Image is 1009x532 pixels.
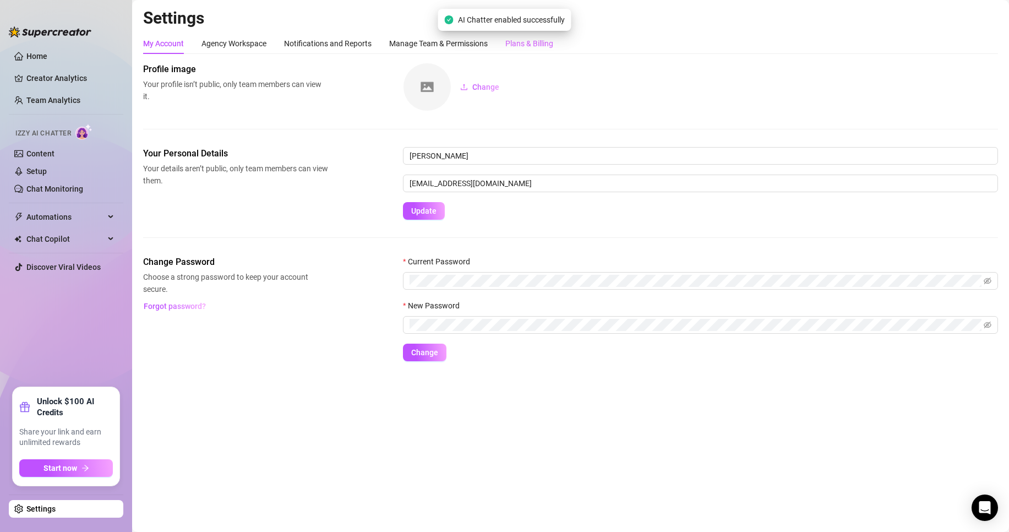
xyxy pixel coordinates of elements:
[451,78,508,96] button: Change
[505,37,553,50] div: Plans & Billing
[403,147,998,165] input: Enter name
[460,83,468,91] span: upload
[143,256,328,269] span: Change Password
[26,230,105,248] span: Chat Copilot
[144,302,206,311] span: Forgot password?
[26,52,47,61] a: Home
[403,202,445,220] button: Update
[284,37,372,50] div: Notifications and Reports
[14,235,21,243] img: Chat Copilot
[458,14,565,26] span: AI Chatter enabled successfully
[472,83,499,91] span: Change
[411,348,438,357] span: Change
[984,321,991,329] span: eye-invisible
[26,149,54,158] a: Content
[75,124,92,140] img: AI Chatter
[26,69,114,87] a: Creator Analytics
[37,396,113,418] strong: Unlock $100 AI Credits
[81,464,89,472] span: arrow-right
[143,147,328,160] span: Your Personal Details
[143,162,328,187] span: Your details aren’t public, only team members can view them.
[201,37,266,50] div: Agency Workspace
[403,300,467,312] label: New Password
[411,207,437,215] span: Update
[143,297,206,315] button: Forgot password?
[410,319,981,331] input: New Password
[389,37,488,50] div: Manage Team & Permissions
[143,37,184,50] div: My Account
[14,213,23,221] span: thunderbolt
[43,464,77,473] span: Start now
[403,175,998,192] input: Enter new email
[143,271,328,295] span: Choose a strong password to keep your account secure.
[26,167,47,176] a: Setup
[143,8,998,29] h2: Settings
[19,459,113,477] button: Start nowarrow-right
[26,208,105,226] span: Automations
[26,184,83,193] a: Chat Monitoring
[972,495,998,521] div: Open Intercom Messenger
[410,275,981,287] input: Current Password
[143,78,328,102] span: Your profile isn’t public, only team members can view it.
[26,96,80,105] a: Team Analytics
[26,504,56,513] a: Settings
[143,63,328,76] span: Profile image
[445,15,454,24] span: check-circle
[9,26,91,37] img: logo-BBDzfeDw.svg
[15,128,71,139] span: Izzy AI Chatter
[19,401,30,412] span: gift
[403,256,477,268] label: Current Password
[403,344,446,361] button: Change
[984,277,991,285] span: eye-invisible
[26,263,101,272] a: Discover Viral Videos
[403,63,451,111] img: square-placeholder.png
[19,427,113,448] span: Share your link and earn unlimited rewards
